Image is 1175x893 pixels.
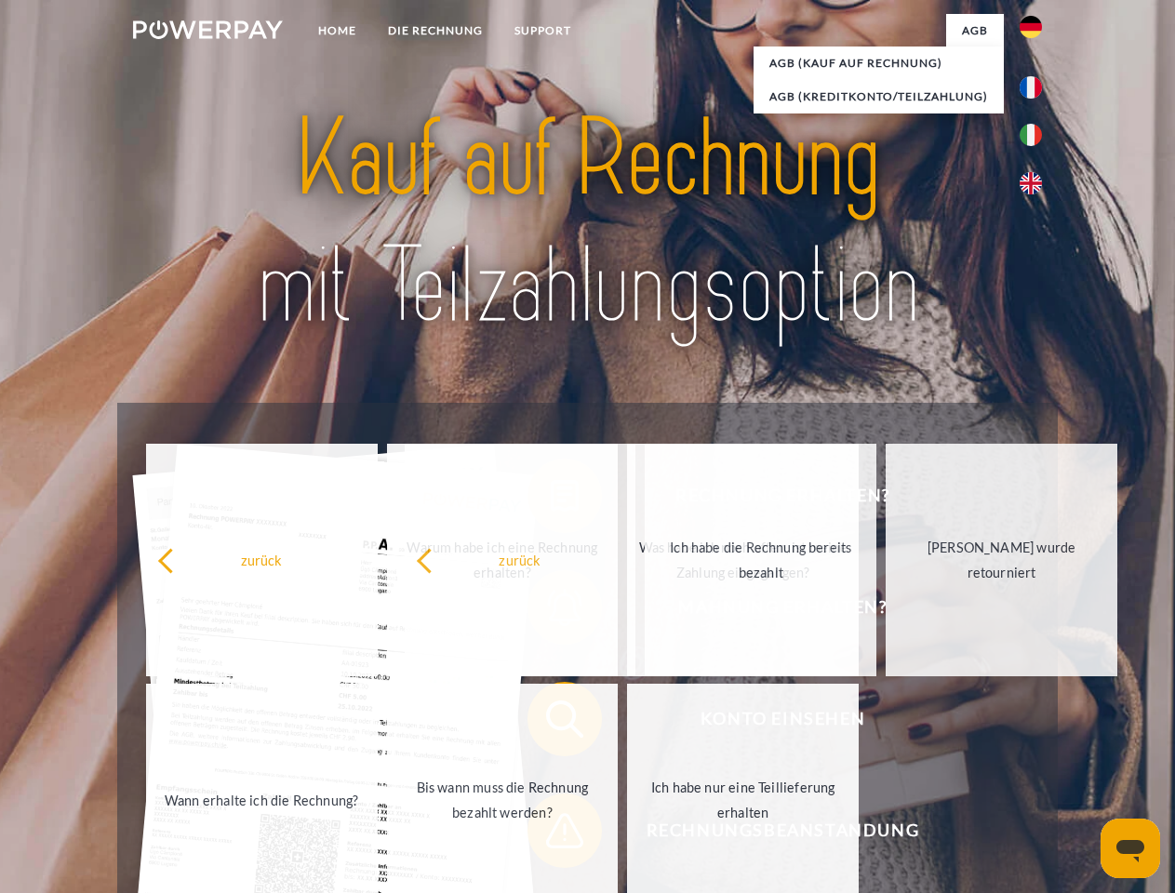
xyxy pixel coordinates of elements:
div: [PERSON_NAME] wurde retourniert [897,535,1106,585]
div: Bis wann muss die Rechnung bezahlt werden? [398,775,608,825]
a: SUPPORT [499,14,587,47]
img: logo-powerpay-white.svg [133,20,283,39]
a: AGB (Kauf auf Rechnung) [754,47,1004,80]
div: Ich habe die Rechnung bereits bezahlt [656,535,865,585]
img: de [1020,16,1042,38]
div: Wann erhalte ich die Rechnung? [157,787,367,812]
img: it [1020,124,1042,146]
img: en [1020,172,1042,194]
div: zurück [157,547,367,572]
div: Ich habe nur eine Teillieferung erhalten [638,775,848,825]
div: zurück [416,547,625,572]
iframe: Schaltfläche zum Öffnen des Messaging-Fensters [1101,819,1160,878]
a: agb [946,14,1004,47]
a: AGB (Kreditkonto/Teilzahlung) [754,80,1004,113]
img: title-powerpay_de.svg [178,89,997,356]
a: Home [302,14,372,47]
a: DIE RECHNUNG [372,14,499,47]
img: fr [1020,76,1042,99]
